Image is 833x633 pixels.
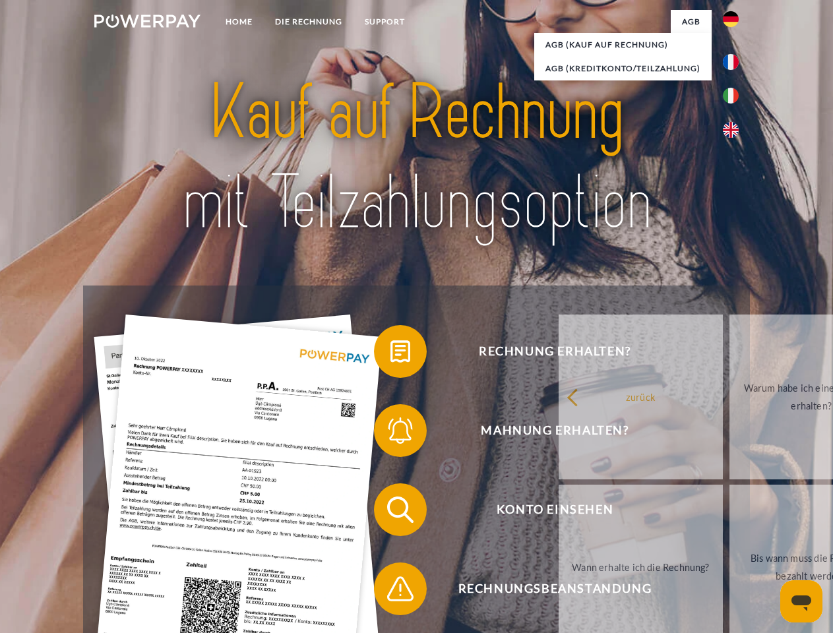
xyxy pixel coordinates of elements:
[374,404,717,457] button: Mahnung erhalten?
[534,33,712,57] a: AGB (Kauf auf Rechnung)
[126,63,707,253] img: title-powerpay_de.svg
[567,558,715,576] div: Wann erhalte ich die Rechnung?
[534,57,712,80] a: AGB (Kreditkonto/Teilzahlung)
[723,88,739,104] img: it
[384,572,417,605] img: qb_warning.svg
[723,11,739,27] img: de
[723,122,739,138] img: en
[94,15,201,28] img: logo-powerpay-white.svg
[374,483,717,536] button: Konto einsehen
[671,10,712,34] a: agb
[374,325,717,378] button: Rechnung erhalten?
[384,335,417,368] img: qb_bill.svg
[214,10,264,34] a: Home
[384,414,417,447] img: qb_bell.svg
[354,10,416,34] a: SUPPORT
[264,10,354,34] a: DIE RECHNUNG
[780,580,822,622] iframe: Schaltfläche zum Öffnen des Messaging-Fensters
[374,562,717,615] button: Rechnungsbeanstandung
[723,54,739,70] img: fr
[567,388,715,406] div: zurück
[384,493,417,526] img: qb_search.svg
